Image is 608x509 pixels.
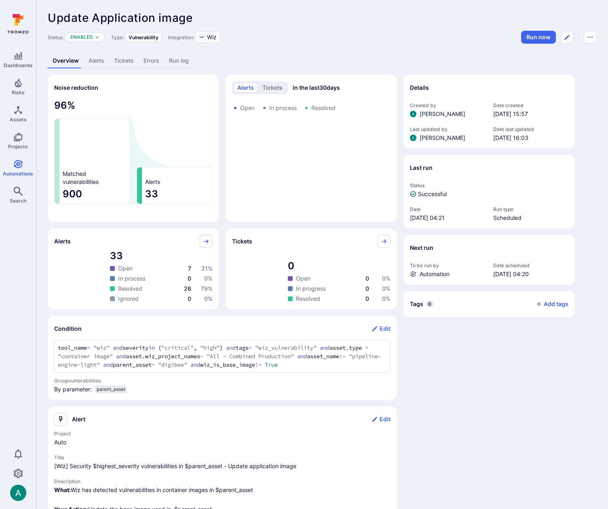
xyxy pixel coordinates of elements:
[288,260,391,272] span: total
[410,300,423,308] h2: Tags
[410,244,433,252] h2: Next run
[10,485,26,501] div: Arjan Dehar
[70,34,93,40] button: Enabled
[164,53,194,68] a: Run log
[410,214,485,222] span: [DATE] 04:21
[410,135,416,141] div: Arjan Dehar
[139,53,164,68] a: Errors
[72,415,85,423] h2: Alert
[410,262,485,268] span: To be run by
[54,84,98,91] span: Noise reduction
[84,53,109,68] a: Alerts
[493,262,568,268] span: Date scheduled
[410,111,416,117] img: ACg8ocLSa5mPYBaXNx3eFu_EmspyJX0laNWN7cXOFirfQ7srZveEpg=s96-c
[168,34,194,40] span: Integration:
[296,285,326,293] span: In progress
[207,33,217,41] span: Wiz
[584,31,597,44] button: Automation menu
[48,34,63,40] span: Status:
[365,285,369,292] span: 0
[111,34,124,40] span: Type:
[63,188,127,201] span: 900
[426,301,433,307] span: 0
[54,438,391,446] span: alert project
[234,83,258,93] button: alerts
[12,89,25,95] span: Risks
[54,385,92,397] span: By parameter:
[10,485,26,501] img: ACg8ocLSa5mPYBaXNx3eFu_EmspyJX0laNWN7cXOFirfQ7srZveEpg=s96-c
[493,214,568,222] span: Scheduled
[226,75,397,222] div: Alerts/Tickets trend
[54,237,71,245] span: Alerts
[10,198,26,204] span: Search
[10,116,27,122] span: Assets
[296,295,320,303] span: Resolved
[188,295,191,302] span: 0
[311,104,336,112] span: Resolved
[63,170,99,186] span: Matched vulnerabilities
[403,155,575,228] section: Last run widget
[493,102,568,108] span: Date created
[372,322,391,335] button: Edit
[382,285,391,292] span: 0 %
[3,171,33,177] span: Automations
[188,275,191,282] span: 0
[54,462,391,470] span: alert title
[269,104,297,112] span: In process
[372,413,391,426] button: Edit
[54,378,391,384] span: Group vulnerabilities
[54,454,391,460] span: Title
[48,53,84,68] a: Overview
[184,285,191,292] span: 26
[365,275,369,282] span: 0
[493,134,568,142] span: [DATE] 16:03
[118,264,133,272] span: Open
[420,270,450,278] span: Automation
[58,344,387,369] textarea: Add condition
[410,164,433,172] h2: Last run
[54,486,391,494] p: Wiz has detected vulnerabilities in container images in $parent_asset
[118,295,139,303] span: Ignored
[521,31,556,44] button: Run automation
[493,110,568,118] span: [DATE] 15:57
[54,99,213,112] span: 96 %
[410,84,429,92] h2: Details
[410,111,416,117] div: Arjan Dehar
[118,285,142,293] span: Resolved
[54,486,71,493] b: What:
[54,478,391,484] span: Description
[561,31,574,44] button: Edit automation
[410,182,568,188] span: Status
[410,206,485,212] span: Date
[403,291,575,317] div: Collapse tags
[296,275,310,283] span: Open
[403,75,575,148] section: Details widget
[110,249,213,262] span: total
[259,83,286,93] button: tickets
[204,275,213,282] span: 0 %
[188,265,191,272] span: 7
[410,102,485,108] span: Created by
[48,53,597,68] div: Automation tabs
[8,144,28,150] span: Projects
[4,62,33,68] span: Dashboards
[109,53,139,68] a: Tickets
[204,295,213,302] span: 0 %
[48,11,192,25] span: Update Application image
[145,188,209,201] span: 33
[95,35,99,40] button: Expand dropdown
[201,285,213,292] span: 79 %
[529,298,568,310] button: Add tags
[493,126,568,132] span: Date last updated
[365,295,369,302] span: 0
[420,110,465,118] span: [PERSON_NAME]
[240,104,255,112] span: Open
[48,228,219,309] div: Alerts pie widget
[418,190,447,198] span: Successful
[403,235,575,285] section: Next run widget
[125,33,162,42] div: Vulnerability
[201,265,213,272] span: 21 %
[493,206,568,212] span: Run type
[226,228,397,309] div: Tickets pie widget
[382,275,391,282] span: 0 %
